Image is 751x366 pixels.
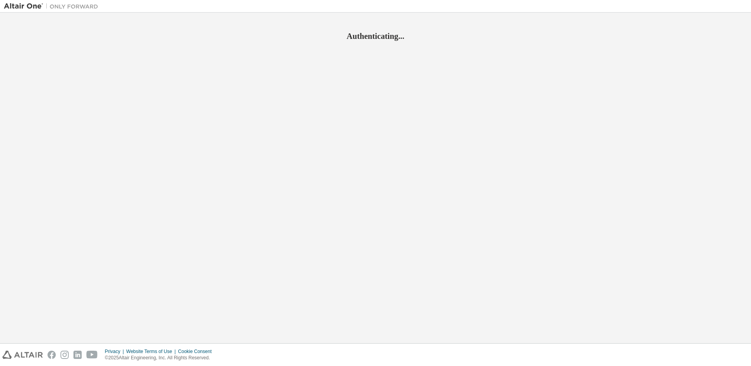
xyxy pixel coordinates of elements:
[86,351,98,359] img: youtube.svg
[73,351,82,359] img: linkedin.svg
[60,351,69,359] img: instagram.svg
[126,348,178,355] div: Website Terms of Use
[4,2,102,10] img: Altair One
[48,351,56,359] img: facebook.svg
[105,348,126,355] div: Privacy
[105,355,216,361] p: © 2025 Altair Engineering, Inc. All Rights Reserved.
[178,348,216,355] div: Cookie Consent
[2,351,43,359] img: altair_logo.svg
[4,31,747,41] h2: Authenticating...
